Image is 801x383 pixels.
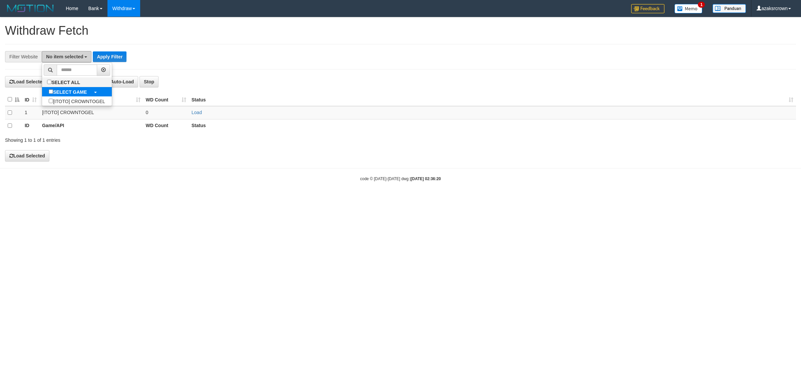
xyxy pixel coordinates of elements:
th: Game/API [39,119,143,132]
span: No item selected [46,54,83,59]
input: [ITOTO] CROWNTOGEL [49,99,53,103]
th: WD Count [143,119,189,132]
span: 1 [698,2,705,8]
th: Status: activate to sort column ascending [189,93,796,106]
button: Stop [140,76,159,87]
img: Feedback.jpg [631,4,664,13]
input: SELECT ALL [47,80,51,84]
button: Load Selected [5,76,49,87]
img: Button%20Memo.svg [675,4,703,13]
button: No item selected [42,51,91,62]
input: SELECT GAME [49,89,53,94]
a: SELECT GAME [42,87,111,96]
h1: Withdraw Fetch [5,24,796,37]
b: SELECT GAME [53,89,87,95]
small: code © [DATE]-[DATE] dwg | [360,176,441,181]
strong: [DATE] 02:36:20 [411,176,441,181]
label: [ITOTO] CROWNTOGEL [42,96,111,106]
button: Load Selected [5,150,49,161]
th: ID: activate to sort column ascending [22,93,39,106]
th: WD Count: activate to sort column ascending [143,93,189,106]
button: Run Auto-Load [92,76,139,87]
th: Game/API: activate to sort column ascending [39,93,143,106]
img: MOTION_logo.png [5,3,56,13]
div: Filter Website [5,51,42,62]
td: [ITOTO] CROWNTOGEL [39,106,143,119]
th: Status [189,119,796,132]
label: SELECT ALL [42,77,87,87]
th: ID [22,119,39,132]
div: Showing 1 to 1 of 1 entries [5,134,329,143]
span: 0 [146,110,149,115]
button: Apply Filter [93,51,126,62]
img: panduan.png [713,4,746,13]
a: Load [192,110,202,115]
td: 1 [22,106,39,119]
